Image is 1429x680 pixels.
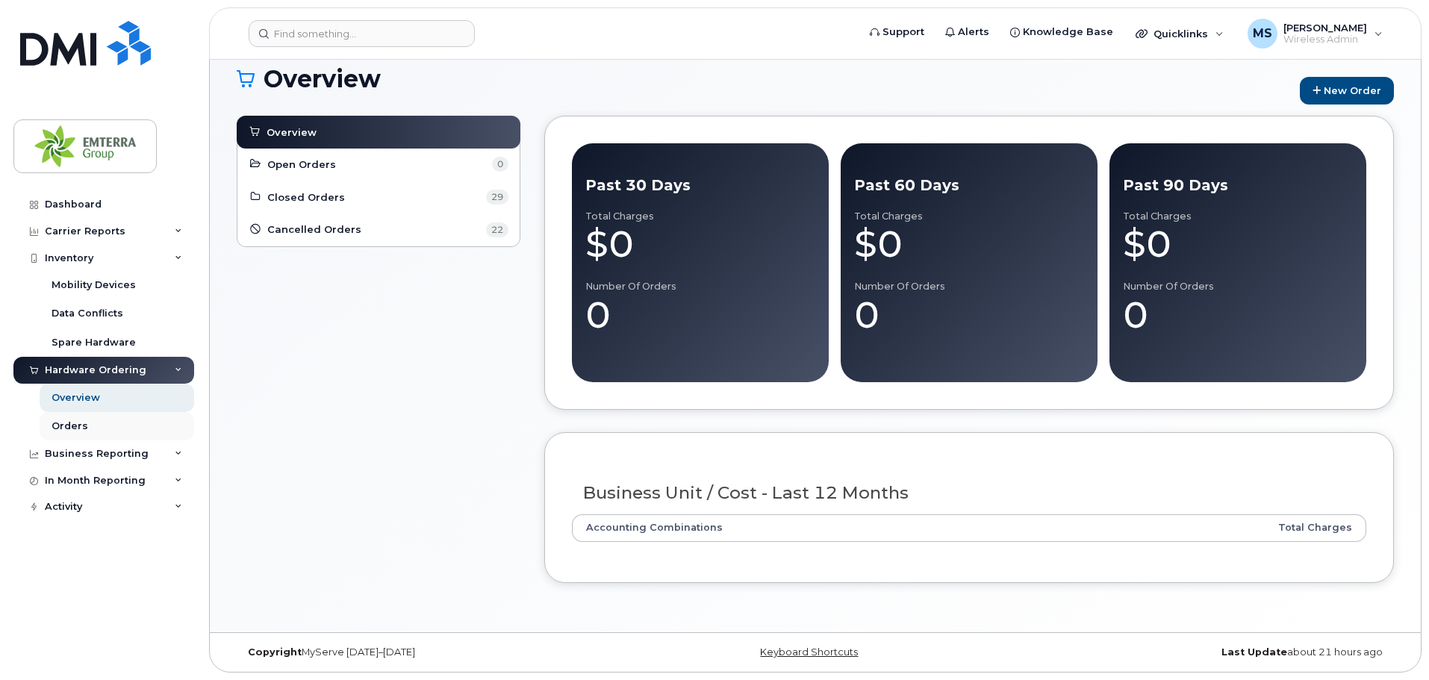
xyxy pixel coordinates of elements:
input: Find something... [249,20,475,47]
div: Total Charges [854,210,1084,222]
span: Alerts [958,25,989,40]
div: Past 90 Days [1123,175,1353,196]
div: Quicklinks [1125,19,1234,49]
div: Number of Orders [585,281,815,293]
span: Wireless Admin [1283,34,1367,46]
span: Closed Orders [267,190,345,205]
div: $0 [854,222,1084,266]
div: Past 60 Days [854,175,1084,196]
span: 29 [486,190,508,205]
a: Open Orders 0 [249,155,508,173]
span: Open Orders [267,157,336,172]
span: MS [1253,25,1272,43]
div: $0 [1123,222,1353,266]
span: 22 [486,222,508,237]
div: Past 30 Days [585,175,815,196]
div: Total Charges [1123,210,1353,222]
span: Quicklinks [1154,28,1208,40]
th: Accounting Combinations [572,514,1063,541]
span: Knowledge Base [1023,25,1113,40]
h1: Overview [237,66,1292,92]
a: Closed Orders 29 [249,188,508,206]
h3: Business Unit / Cost - Last 12 Months [583,484,1356,502]
div: Number of Orders [1123,281,1353,293]
span: Support [882,25,924,40]
div: $0 [585,222,815,266]
th: Total Charges [1062,514,1366,541]
a: New Order [1300,77,1394,105]
div: 0 [585,293,815,337]
a: Keyboard Shortcuts [760,646,858,658]
span: 0 [492,157,508,172]
strong: Copyright [248,646,302,658]
span: Overview [267,125,317,140]
span: Cancelled Orders [267,222,361,237]
div: MyServe [DATE]–[DATE] [237,646,623,658]
div: 0 [854,293,1084,337]
a: Support [859,17,935,47]
div: Number of Orders [854,281,1084,293]
a: Alerts [935,17,1000,47]
div: Total Charges [585,210,815,222]
a: Overview [248,123,509,141]
div: Michael Stellino [1237,19,1393,49]
a: Knowledge Base [1000,17,1124,47]
div: 0 [1123,293,1353,337]
a: Cancelled Orders 22 [249,221,508,239]
strong: Last Update [1221,646,1287,658]
div: about 21 hours ago [1008,646,1394,658]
